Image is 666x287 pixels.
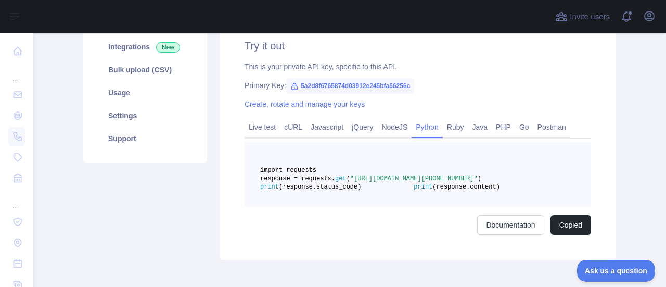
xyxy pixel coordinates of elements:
[245,61,591,72] div: This is your private API key, specific to this API.
[414,183,432,191] span: print
[550,215,591,235] button: Copied
[478,175,481,182] span: )
[515,119,533,135] a: Go
[245,39,591,53] h2: Try it out
[350,175,478,182] span: "[URL][DOMAIN_NAME][PHONE_NUMBER]"
[280,119,306,135] a: cURL
[335,175,347,182] span: get
[96,35,195,58] a: Integrations New
[96,104,195,127] a: Settings
[156,42,180,53] span: New
[245,80,591,91] div: Primary Key:
[348,119,377,135] a: jQuery
[432,183,500,191] span: (response.content)
[245,119,280,135] a: Live test
[533,119,570,135] a: Postman
[8,63,25,83] div: ...
[260,175,335,182] span: response = requests.
[96,58,195,81] a: Bulk upload (CSV)
[279,183,361,191] span: (response.status_code)
[377,119,412,135] a: NodeJS
[96,127,195,150] a: Support
[96,81,195,104] a: Usage
[286,78,414,94] span: 5a2d8f6765874d03912e245bfa56256c
[577,260,656,282] iframe: Toggle Customer Support
[553,8,612,25] button: Invite users
[347,175,350,182] span: (
[468,119,492,135] a: Java
[443,119,468,135] a: Ruby
[570,11,610,23] span: Invite users
[260,167,316,174] span: import requests
[306,119,348,135] a: Javascript
[477,215,544,235] a: Documentation
[245,100,365,108] a: Create, rotate and manage your keys
[492,119,515,135] a: PHP
[260,183,279,191] span: print
[412,119,443,135] a: Python
[8,190,25,210] div: ...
